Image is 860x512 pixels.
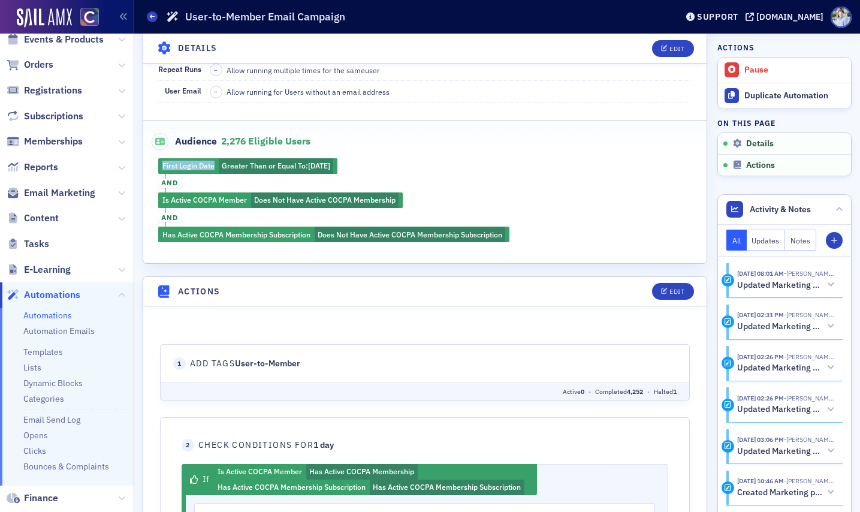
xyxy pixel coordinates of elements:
[165,86,201,95] span: User Email
[737,320,834,333] button: Updated Marketing platform automation: User-to-Member Email Campaign
[669,45,684,52] div: Edit
[718,83,851,109] a: Duplicate Automation
[500,81,533,89] span: Halted
[500,81,511,89] span: •
[408,240,412,248] span: 0
[737,403,834,416] button: Updated Marketing platform automation: User-to-Member Email Campaign
[24,33,104,46] span: Events & Products
[7,237,49,251] a: Tasks
[484,348,500,356] span: 3,175
[737,487,823,498] h5: Created Marketing platform automation: User-to-Member Email Campaign
[737,486,834,499] button: Created Marketing platform automation: User-to-Member Email Campaign
[737,445,834,457] button: Updated Marketing platform automation: User-to-Member Email Campaign
[722,274,734,287] div: Activity
[92,391,124,402] span: 2 weeks
[110,502,158,510] span: User-to-Member
[737,446,823,457] h5: Updated Marketing platform automation: User-to-Member Email Campaign
[23,430,48,441] a: Opens
[409,421,434,429] span: Active
[784,311,834,319] span: Katie Foo
[7,263,71,276] a: E-Learning
[7,33,104,46] a: Events & Products
[24,237,49,251] span: Tasks
[70,502,108,510] span: If Has tag
[23,461,109,472] a: Bounces & Complaints
[221,135,310,147] span: 2,276 eligible users
[784,435,834,444] span: Katie Foo
[437,348,441,356] span: 0
[23,414,80,425] a: Email Send Log
[784,477,834,485] span: Katie Foo
[47,51,157,64] span: Add tags
[452,348,500,356] span: Completed
[746,160,775,171] span: Actions
[493,421,503,429] span: •
[423,240,465,248] span: Completed
[227,86,390,97] span: Allow running for Users without an email address
[465,240,476,248] span: •
[64,210,77,222] span: 1
[170,133,191,144] span: 1 day
[441,81,452,89] span: •
[23,393,64,404] a: Categories
[441,348,452,356] span: •
[7,161,58,174] a: Reports
[493,421,533,429] span: Halted
[412,240,423,248] span: •
[652,40,693,56] button: Edit
[24,84,82,97] span: Registrations
[17,8,72,28] img: SailAMX
[81,210,189,222] span: Halt the automation
[530,81,533,89] span: 1
[24,288,80,302] span: Automations
[785,230,816,251] button: Notes
[427,421,434,429] span: 36
[737,311,784,319] time: 6/15/2023 02:31 PM
[484,81,500,89] span: 4,252
[500,348,511,356] span: •
[214,66,218,74] span: –
[38,472,51,485] span: 5
[70,502,162,510] span: User-to-Member
[523,421,533,429] span: 108
[784,269,834,278] span: Luke Abell
[24,263,71,276] span: E-Learning
[737,279,834,291] button: Updated Marketing platform automation: User-to-Member Email Campaign
[722,315,734,328] div: Activity
[178,42,218,55] h4: Details
[750,203,811,216] span: Activity & Notes
[452,81,500,89] span: Completed
[476,421,493,429] span: 3,031
[437,81,441,89] span: 0
[737,435,784,444] time: 5/19/2023 03:06 PM
[227,65,380,76] span: Allow running multiple times for the same user
[24,212,59,225] span: Content
[47,318,325,330] span: Send Email
[717,118,852,128] h4: On this page
[737,477,784,485] time: 5/4/2023 10:46 AM
[30,51,43,64] span: 1
[722,440,734,453] div: Activity
[697,11,738,22] div: Support
[24,58,53,71] span: Orders
[737,353,784,361] time: 6/15/2023 02:26 PM
[7,288,80,302] a: Automations
[669,288,684,295] div: Edit
[737,269,784,278] time: 8/7/2024 08:01 AM
[24,135,83,148] span: Memberships
[445,421,493,429] span: Completed
[744,91,845,101] div: Duplicate Automation
[23,347,63,357] a: Templates
[737,280,823,291] h5: Updated Marketing platform automation: User-to-Member Email Campaign
[737,394,784,402] time: 6/15/2023 02:26 PM
[495,240,499,248] span: 0
[170,473,195,484] span: 1 hour
[420,348,441,356] span: Active
[652,283,693,300] button: Edit
[7,186,95,200] a: Email Marketing
[746,13,828,21] button: [DOMAIN_NAME]
[23,378,83,388] a: Dynamic Blocks
[747,230,786,251] button: Updates
[718,58,851,83] button: Pause
[7,135,83,148] a: Memberships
